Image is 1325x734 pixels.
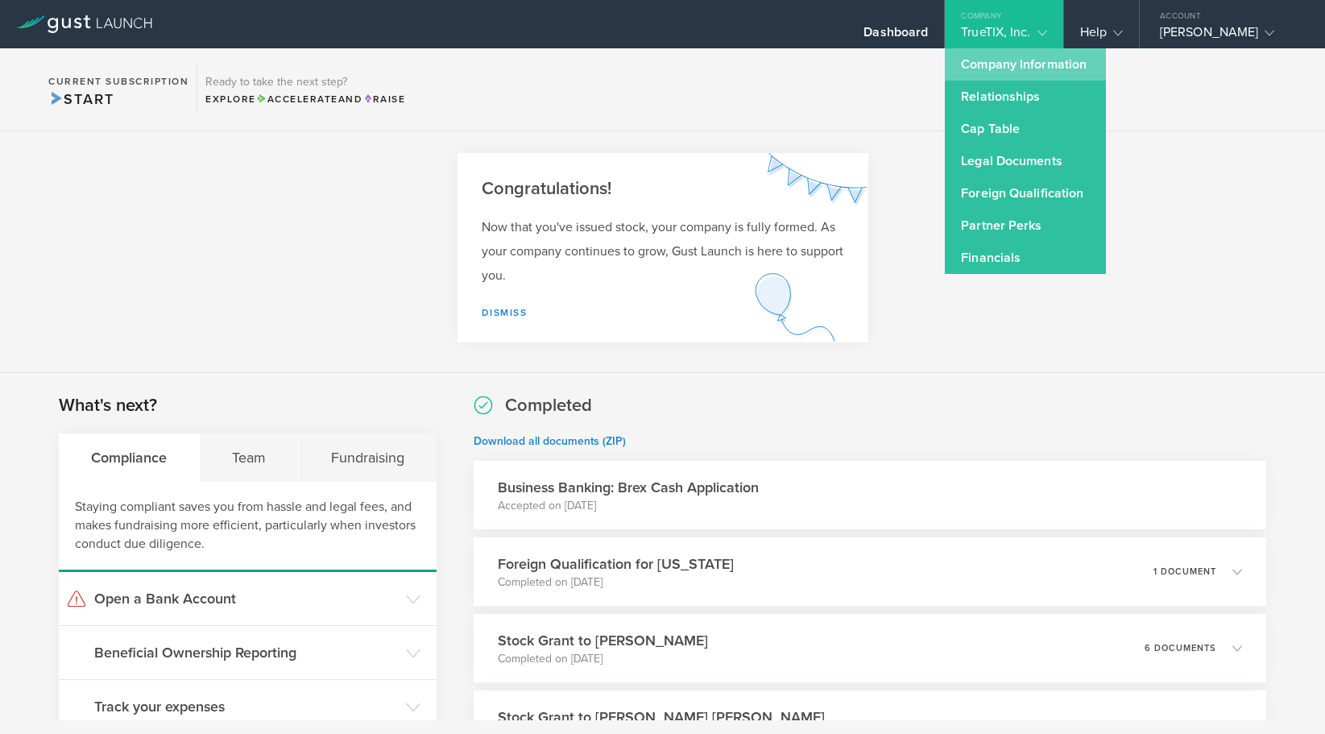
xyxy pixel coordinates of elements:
[1153,567,1216,576] p: 1 document
[498,574,734,591] p: Completed on [DATE]
[362,93,405,105] span: Raise
[498,498,759,514] p: Accepted on [DATE]
[505,394,592,417] h2: Completed
[482,307,528,318] a: Dismiss
[961,24,1046,48] div: TrueTIX, Inc.
[482,215,844,288] p: Now that you've issued stock, your company is fully formed. As your company continues to grow, Gu...
[299,433,437,482] div: Fundraising
[256,93,338,105] span: Accelerate
[1145,644,1216,653] p: 6 documents
[482,177,844,201] h2: Congratulations!
[94,642,398,663] h3: Beneficial Ownership Reporting
[59,433,200,482] div: Compliance
[205,92,405,106] div: Explore
[197,64,413,114] div: Ready to take the next step?ExploreAccelerateandRaise
[498,477,759,498] h3: Business Banking: Brex Cash Application
[498,554,734,574] h3: Foreign Qualification for [US_STATE]
[48,77,188,86] h2: Current Subscription
[1080,24,1123,48] div: Help
[474,434,626,448] a: Download all documents (ZIP)
[59,394,157,417] h2: What's next?
[498,651,708,667] p: Completed on [DATE]
[94,696,398,717] h3: Track your expenses
[498,630,708,651] h3: Stock Grant to [PERSON_NAME]
[59,482,437,572] div: Staying compliant saves you from hassle and legal fees, and makes fundraising more efficient, par...
[94,588,398,609] h3: Open a Bank Account
[863,24,928,48] div: Dashboard
[256,93,363,105] span: and
[1244,657,1325,734] iframe: Chat Widget
[48,90,114,108] span: Start
[200,433,299,482] div: Team
[205,77,405,88] h3: Ready to take the next step?
[1160,24,1297,48] div: [PERSON_NAME]
[498,707,825,728] h3: Stock Grant to [PERSON_NAME] [PERSON_NAME]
